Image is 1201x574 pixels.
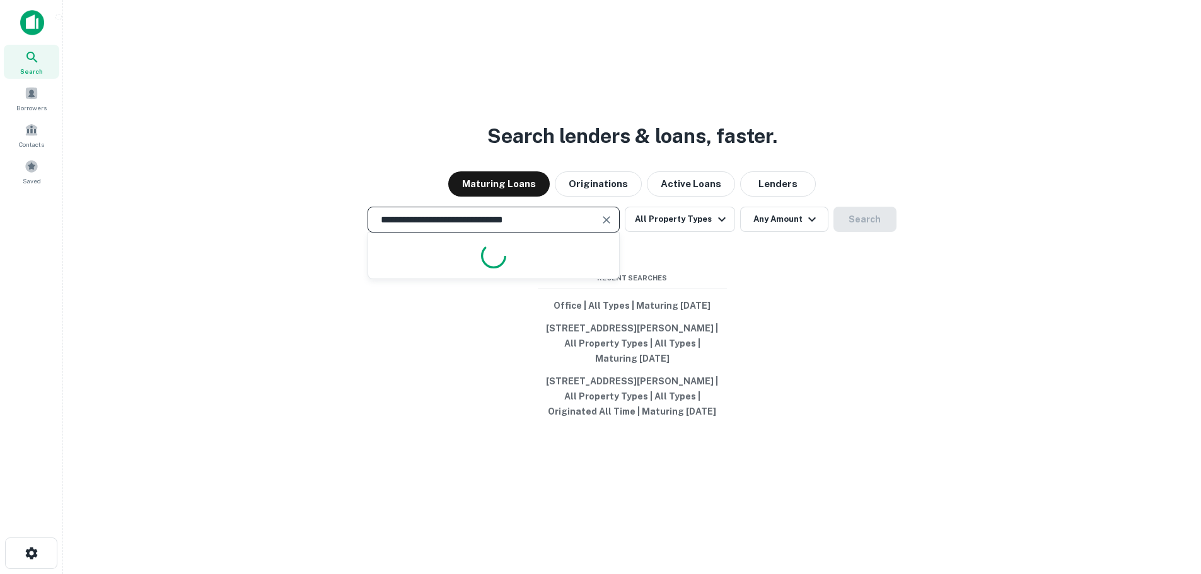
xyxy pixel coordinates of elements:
a: Search [4,45,59,79]
h3: Search lenders & loans, faster. [487,121,777,151]
button: [STREET_ADDRESS][PERSON_NAME] | All Property Types | All Types | Maturing [DATE] [538,317,727,370]
button: All Property Types [625,207,734,232]
iframe: Chat Widget [1138,473,1201,534]
button: Office | All Types | Maturing [DATE] [538,294,727,317]
a: Saved [4,154,59,188]
button: Originations [555,171,642,197]
img: capitalize-icon.png [20,10,44,35]
button: [STREET_ADDRESS][PERSON_NAME] | All Property Types | All Types | Originated All Time | Maturing [... [538,370,727,423]
button: Maturing Loans [448,171,550,197]
span: Saved [23,176,41,186]
a: Borrowers [4,81,59,115]
button: Lenders [740,171,816,197]
span: Contacts [19,139,44,149]
button: Clear [598,211,615,229]
button: Active Loans [647,171,735,197]
span: Search [20,66,43,76]
a: Contacts [4,118,59,152]
span: Borrowers [16,103,47,113]
span: Recent Searches [538,273,727,284]
button: Any Amount [740,207,828,232]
